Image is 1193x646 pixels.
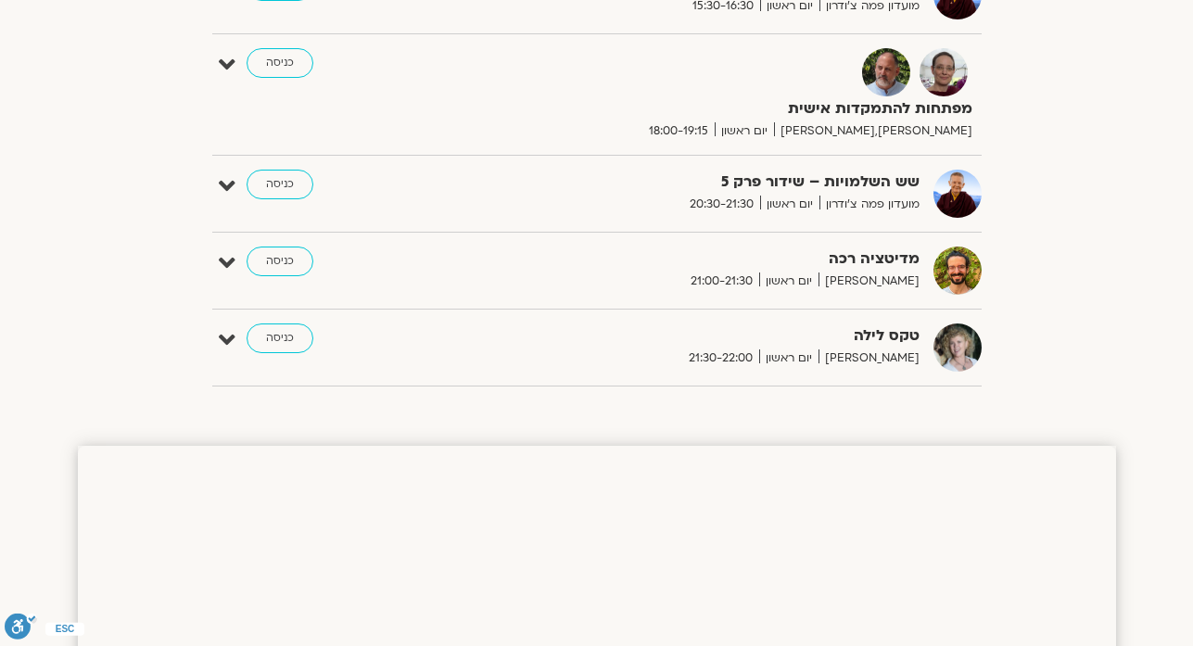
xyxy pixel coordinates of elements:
[759,348,819,368] span: יום ראשון
[247,170,313,199] a: כניסה
[247,323,313,353] a: כניסה
[518,96,972,121] strong: מפתחות להתמקדות אישית
[819,348,920,368] span: [PERSON_NAME]
[465,323,920,348] strong: טקס לילה
[465,247,920,272] strong: מדיטציה רכה
[684,272,759,291] span: 21:00-21:30
[247,247,313,276] a: כניסה
[819,272,920,291] span: [PERSON_NAME]
[683,195,760,214] span: 20:30-21:30
[715,121,774,141] span: יום ראשון
[682,348,759,368] span: 21:30-22:00
[247,48,313,78] a: כניסה
[759,272,819,291] span: יום ראשון
[774,121,972,141] span: [PERSON_NAME],[PERSON_NAME]
[465,170,920,195] strong: שש השלמויות – שידור פרק 5
[760,195,819,214] span: יום ראשון
[819,195,920,214] span: מועדון פמה צ'ודרון
[642,121,715,141] span: 18:00-19:15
